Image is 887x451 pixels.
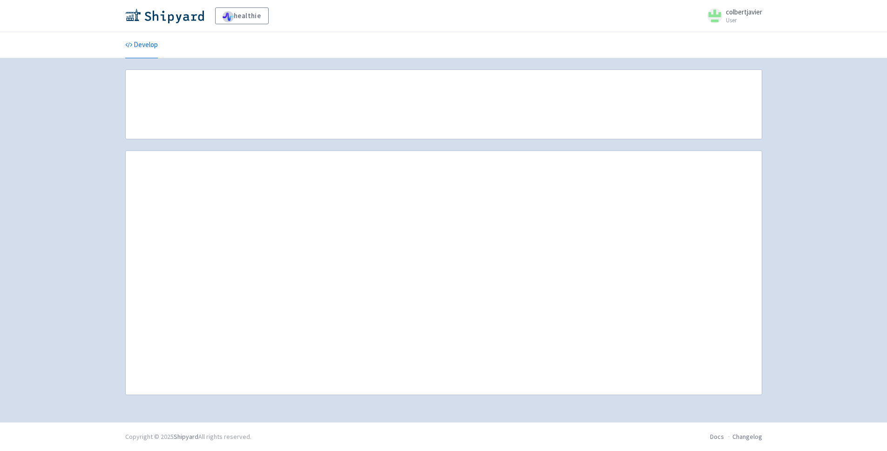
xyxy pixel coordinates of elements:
a: Changelog [732,432,762,441]
a: Shipyard [174,432,198,441]
img: Shipyard logo [125,8,204,23]
a: healthie [215,7,269,24]
a: Develop [125,32,158,58]
div: Copyright © 2025 All rights reserved. [125,432,251,442]
a: colbertjavier User [702,8,762,23]
small: User [726,17,762,23]
a: Docs [710,432,724,441]
span: colbertjavier [726,7,762,16]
